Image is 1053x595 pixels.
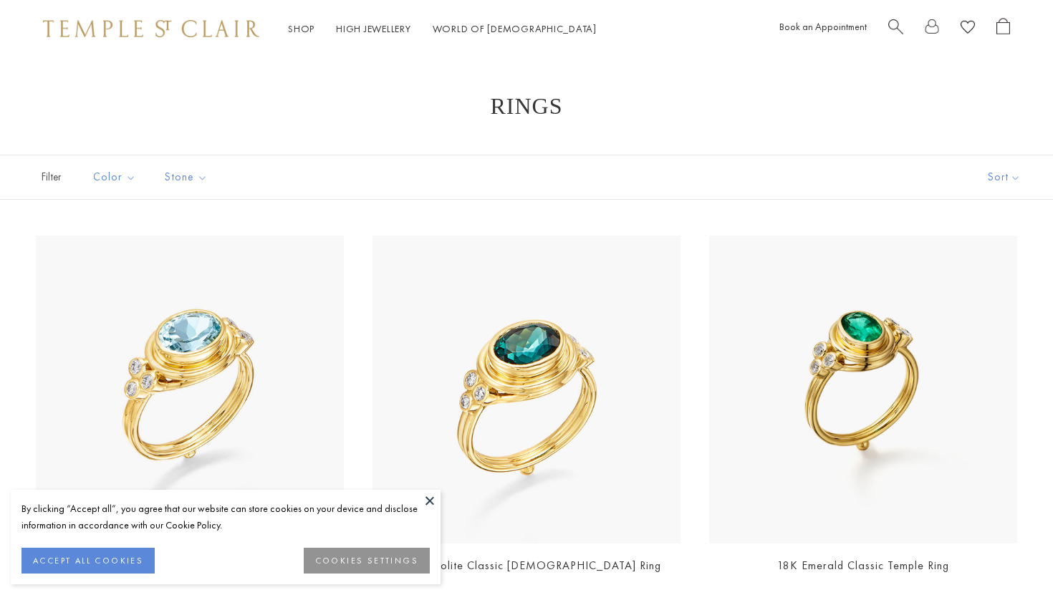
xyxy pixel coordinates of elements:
img: 18K Aquamarine Classic Temple Ring [36,236,344,543]
span: Stone [158,168,218,186]
a: World of [DEMOGRAPHIC_DATA]World of [DEMOGRAPHIC_DATA] [433,22,597,35]
button: Stone [154,161,218,193]
img: 18K Indicolite Classic Temple Ring [372,236,681,543]
button: Show sort by [956,155,1053,199]
button: ACCEPT ALL COOKIES [21,548,155,574]
a: Search [888,18,903,40]
img: Temple St. Clair [43,20,259,37]
a: View Wishlist [961,18,975,40]
a: High JewelleryHigh Jewellery [336,22,411,35]
img: 18K Emerald Classic Temple Ring [709,236,1017,543]
button: Color [82,161,147,193]
div: By clicking “Accept all”, you agree that our website can store cookies on your device and disclos... [21,500,430,533]
button: COOKIES SETTINGS [304,548,430,574]
a: ShopShop [288,22,314,35]
iframe: Gorgias live chat messenger [981,528,1039,581]
h1: Rings [57,93,996,119]
a: 18K Emerald Classic Temple Ring [777,558,949,573]
nav: Main navigation [288,20,597,38]
a: Book an Appointment [779,20,867,33]
a: Open Shopping Bag [996,18,1010,40]
span: Color [86,168,147,186]
a: 18K Indicolite Classic [DEMOGRAPHIC_DATA] Ring [392,558,661,573]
